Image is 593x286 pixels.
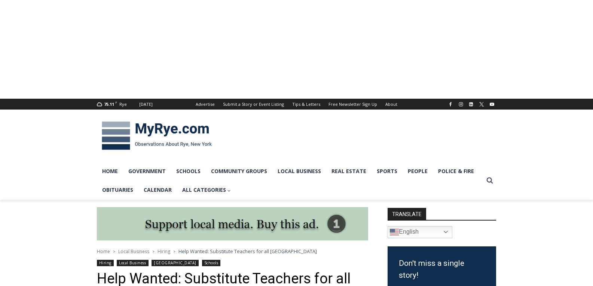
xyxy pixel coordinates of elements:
img: MyRye.com [97,116,217,155]
a: Community Groups [206,162,272,181]
a: English [388,226,452,238]
nav: Secondary Navigation [192,99,401,110]
a: Calendar [138,181,177,199]
nav: Primary Navigation [97,162,483,200]
a: All Categories [177,181,236,199]
span: > [152,249,155,254]
a: Free Newsletter Sign Up [324,99,381,110]
strong: TRANSLATE [388,208,426,220]
span: All Categories [182,186,231,194]
a: X [477,100,486,109]
a: Real Estate [326,162,372,181]
img: en [390,228,399,237]
a: Local Business [272,162,326,181]
a: Government [123,162,171,181]
div: [DATE] [139,101,153,108]
a: Instagram [456,100,465,109]
span: 75.11 [104,101,114,107]
a: Local Business [117,260,148,266]
span: > [173,249,175,254]
a: Hiring [97,260,114,266]
div: Rye [119,101,127,108]
span: F [115,100,117,104]
nav: Breadcrumbs [97,247,368,255]
a: People [403,162,433,181]
button: View Search Form [483,174,496,187]
a: Sports [372,162,403,181]
a: [GEOGRAPHIC_DATA] [152,260,199,266]
a: Advertise [192,99,219,110]
a: Linkedin [467,100,476,109]
a: Facebook [446,100,455,109]
a: Home [97,162,123,181]
a: YouTube [487,100,496,109]
a: Submit a Story or Event Listing [219,99,288,110]
a: About [381,99,401,110]
a: Police & Fire [433,162,479,181]
span: > [113,249,115,254]
a: Tips & Letters [288,99,324,110]
span: Help Wanted: Substitute Teachers for all [GEOGRAPHIC_DATA] [178,248,317,255]
a: Obituaries [97,181,138,199]
a: Home [97,248,110,255]
a: Local Business [118,248,149,255]
a: Hiring [158,248,170,255]
h3: Don't miss a single story! [399,258,485,281]
img: support local media, buy this ad [97,207,368,241]
a: Schools [171,162,206,181]
a: Schools [202,260,221,266]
